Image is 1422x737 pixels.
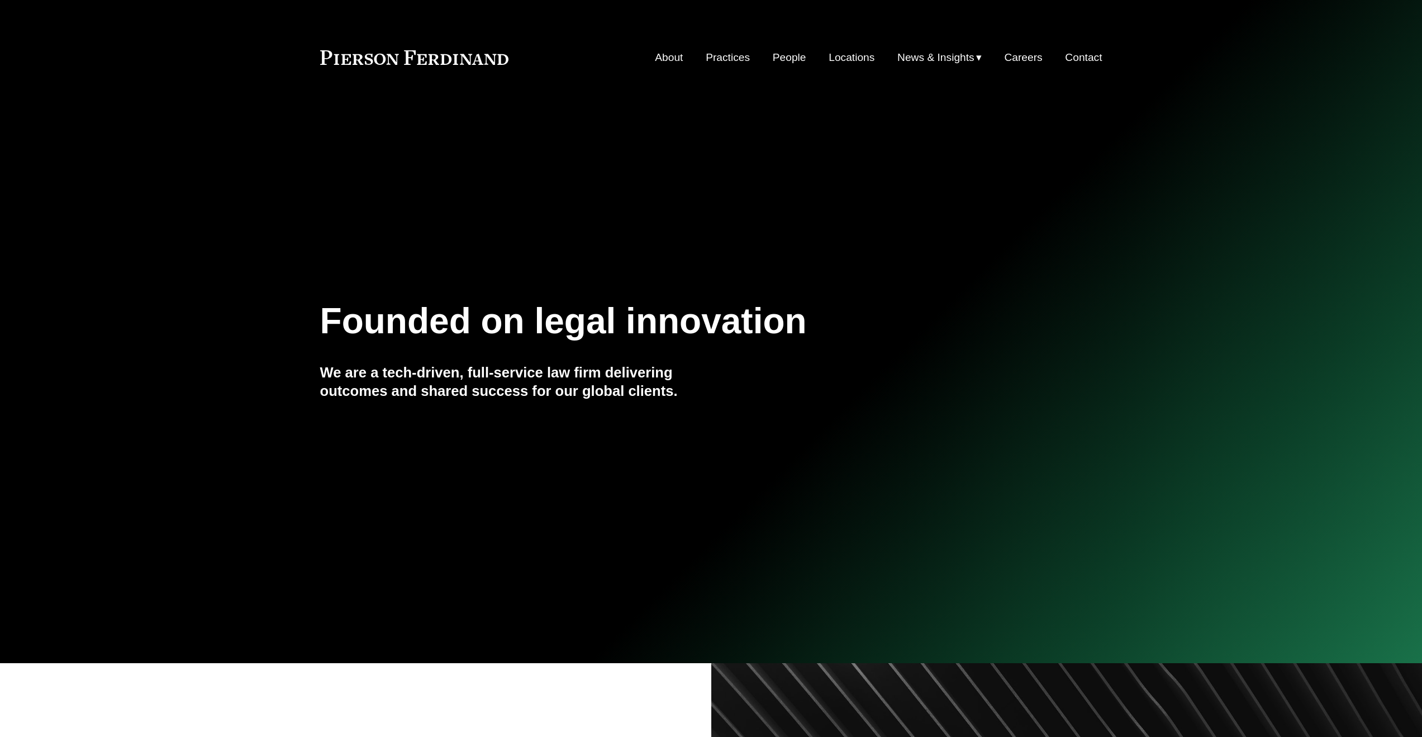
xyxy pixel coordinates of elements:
[1065,47,1102,68] a: Contact
[897,47,982,68] a: folder dropdown
[773,47,806,68] a: People
[320,301,972,342] h1: Founded on legal innovation
[706,47,750,68] a: Practices
[897,48,974,68] span: News & Insights
[320,363,711,400] h4: We are a tech-driven, full-service law firm delivering outcomes and shared success for our global...
[829,47,874,68] a: Locations
[655,47,683,68] a: About
[1004,47,1042,68] a: Careers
